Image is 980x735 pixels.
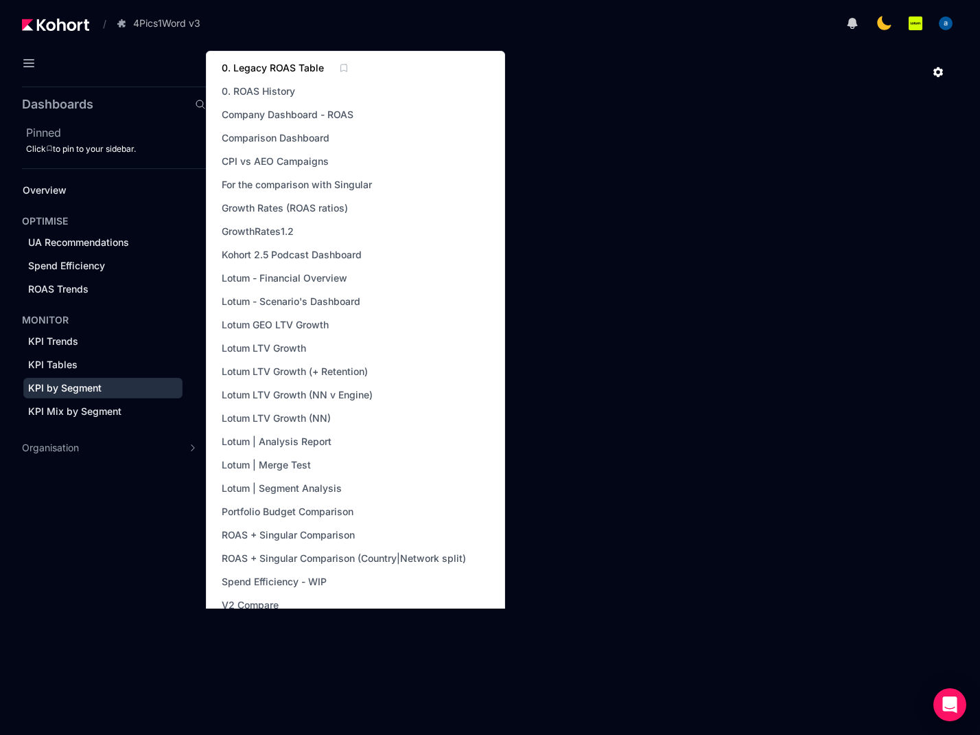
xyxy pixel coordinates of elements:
[222,575,327,589] span: Spend Efficiency - WIP
[222,178,372,192] span: For the comparison with Singular
[218,269,351,288] a: Lotum - Financial Overview
[218,525,359,545] a: ROAS + Singular Comparison
[218,292,364,311] a: Lotum - Scenario's Dashboard
[222,225,294,238] span: GrowthRates1.2
[222,458,311,472] span: Lotum | Merge Test
[23,279,183,299] a: ROAS Trends
[222,318,329,332] span: Lotum GEO LTV Growth
[23,378,183,398] a: KPI by Segment
[218,315,333,335] a: Lotum GEO LTV Growth
[218,82,299,101] a: 0. ROAS History
[23,331,183,352] a: KPI Trends
[22,214,68,228] h4: OPTIMISE
[218,362,372,381] a: Lotum LTV Growth (+ Retention)
[23,232,183,253] a: UA Recommendations
[109,12,215,35] button: 4Pics1Word v3
[28,335,78,347] span: KPI Trends
[28,236,129,248] span: UA Recommendations
[22,19,89,31] img: Kohort logo
[218,222,298,241] a: GrowthRates1.2
[218,432,336,451] a: Lotum | Analysis Report
[222,108,353,122] span: Company Dashboard - ROAS
[222,598,279,612] span: V2 Compare
[23,184,67,196] span: Overview
[218,175,376,194] a: For the comparison with Singular
[133,16,200,30] span: 4Pics1Word v3
[28,382,102,394] span: KPI by Segment
[222,365,368,378] span: Lotum LTV Growth (+ Retention)
[222,411,331,425] span: Lotum LTV Growth (NN)
[92,16,106,31] span: /
[222,341,306,355] span: Lotum LTV Growth
[222,482,342,495] span: Lotum | Segment Analysis
[26,124,206,141] h2: Pinned
[218,596,283,615] a: V2 Compare
[222,435,331,449] span: Lotum | Analysis Report
[222,155,329,168] span: CPI vs AEO Campaigns
[28,405,121,417] span: KPI Mix by Segment
[222,131,329,145] span: Comparison Dashboard
[218,502,358,521] a: Portfolio Budget Comparison
[909,16,922,30] img: logo_Lotum_Logo_20240521114851236074.png
[222,201,348,215] span: Growth Rates (ROAS ratios)
[218,409,335,428] a: Lotum LTV Growth (NN)
[218,152,333,171] a: CPI vs AEO Campaigns
[222,248,362,262] span: Kohort 2.5 Podcast Dashboard
[218,199,352,218] a: Growth Rates (ROAS ratios)
[22,441,79,455] span: Organisation
[218,455,315,475] a: Lotum | Merge Test
[18,180,183,201] a: Overview
[218,339,310,358] a: Lotum LTV Growth
[222,61,324,75] span: 0. Legacy ROAS Table
[28,283,89,295] span: ROAS Trends
[222,84,295,98] span: 0. ROAS History
[222,528,355,542] span: ROAS + Singular Comparison
[23,256,183,276] a: Spend Efficiency
[28,359,78,370] span: KPI Tables
[218,479,346,498] a: Lotum | Segment Analysis
[222,295,360,308] span: Lotum - Scenario's Dashboard
[222,505,353,519] span: Portfolio Budget Comparison
[28,260,105,271] span: Spend Efficiency
[218,549,470,568] a: ROAS + Singular Comparison (Country|Network split)
[22,98,93,111] h2: Dashboards
[218,58,328,78] a: 0. Legacy ROAS Table
[218,128,334,148] a: Comparison Dashboard
[218,572,331,591] a: Spend Efficiency - WIP
[933,688,966,721] div: Open Intercom Messenger
[26,144,206,155] div: Click to pin to your sidebar.
[222,388,373,402] span: Lotum LTV Growth (NN v Engine)
[23,401,183,422] a: KPI Mix by Segment
[23,354,183,375] a: KPI Tables
[222,552,466,565] span: ROAS + Singular Comparison (Country|Network split)
[22,313,69,327] h4: MONITOR
[222,271,347,285] span: Lotum - Financial Overview
[218,105,358,124] a: Company Dashboard - ROAS
[218,385,377,405] a: Lotum LTV Growth (NN v Engine)
[218,245,366,264] a: Kohort 2.5 Podcast Dashboard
